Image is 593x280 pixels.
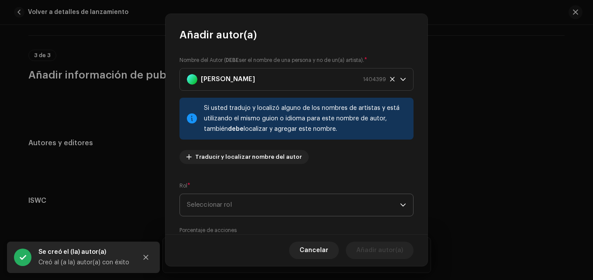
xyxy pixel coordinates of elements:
[346,242,414,259] button: Añadir autor(a)
[195,148,302,166] span: Traducir y localizar nombre del autor
[363,68,386,90] span: 1404399
[228,126,244,132] strong: debe
[38,257,130,268] div: Creó al (a la) autor(a) con éxito
[400,194,406,216] div: dropdown trigger
[300,242,328,259] span: Cancelar
[179,56,364,65] small: Nombre del Autor ( ser el nombre de una persona y no de un(a) artista).
[187,68,400,90] span: Joys Ramos
[179,150,309,164] button: Traducir y localizar nombre del autor
[187,194,400,216] span: Seleccionar rol
[400,68,406,90] div: dropdown trigger
[226,58,239,63] strong: DEBE
[356,242,403,259] span: Añadir autor(a)
[38,247,130,257] div: Se creó el (la) autor(a)
[289,242,339,259] button: Cancelar
[179,28,257,42] span: Añadir autor(a)
[179,181,187,190] small: Rol
[204,103,407,134] div: Si usted tradujo y localizó alguno de los nombres de artistas y está utilizando el mismo guion o ...
[201,68,255,90] strong: [PERSON_NAME]
[179,227,237,234] label: Porcentaje de acciones
[137,249,155,266] button: Close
